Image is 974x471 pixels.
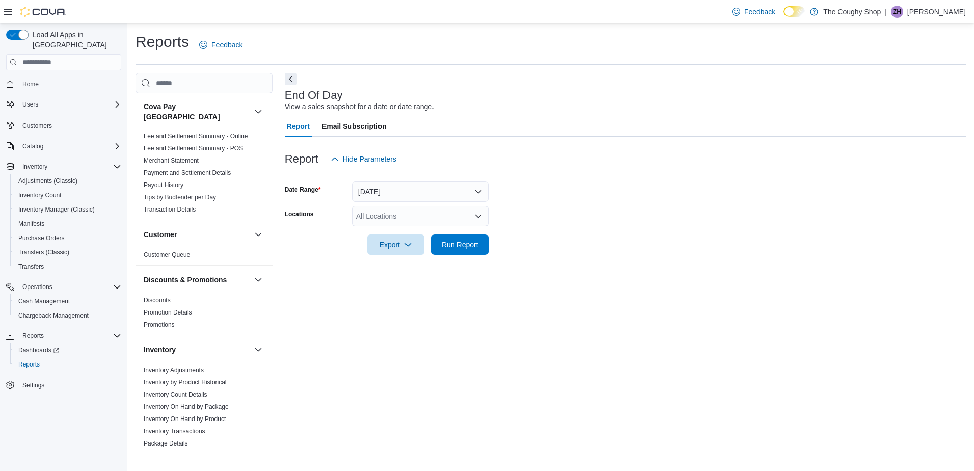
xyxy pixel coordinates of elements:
[252,228,264,241] button: Customer
[14,218,121,230] span: Manifests
[10,245,125,259] button: Transfers (Classic)
[18,161,51,173] button: Inventory
[14,260,48,273] a: Transfers
[144,428,205,435] a: Inventory Transactions
[18,379,121,391] span: Settings
[211,40,242,50] span: Feedback
[18,311,89,320] span: Chargeback Management
[144,345,176,355] h3: Inventory
[322,116,387,137] span: Email Subscription
[10,188,125,202] button: Inventory Count
[18,281,121,293] span: Operations
[744,7,775,17] span: Feedback
[2,160,125,174] button: Inventory
[18,379,48,391] a: Settings
[14,175,82,187] a: Adjustments (Classic)
[144,403,229,410] a: Inventory On Hand by Package
[18,281,57,293] button: Operations
[367,234,424,255] button: Export
[14,218,48,230] a: Manifests
[10,217,125,231] button: Manifests
[144,206,196,213] a: Transaction Details
[6,72,121,419] nav: Complex example
[18,140,121,152] span: Catalog
[18,119,121,132] span: Customers
[893,6,901,18] span: ZH
[285,101,434,112] div: View a sales snapshot for a date or date range.
[144,144,243,152] span: Fee and Settlement Summary - POS
[144,251,190,258] a: Customer Queue
[136,249,273,265] div: Customer
[144,366,204,374] span: Inventory Adjustments
[144,101,250,122] h3: Cova Pay [GEOGRAPHIC_DATA]
[144,308,192,317] span: Promotion Details
[144,275,227,285] h3: Discounts & Promotions
[252,106,264,118] button: Cova Pay [GEOGRAPHIC_DATA]
[144,321,175,329] span: Promotions
[14,358,44,371] a: Reports
[144,157,199,164] a: Merchant Statement
[18,360,40,369] span: Reports
[10,343,125,357] a: Dashboards
[14,189,121,201] span: Inventory Count
[18,191,62,199] span: Inventory Count
[10,231,125,245] button: Purchase Orders
[285,73,297,85] button: Next
[14,295,74,307] a: Cash Management
[144,181,183,189] a: Payout History
[285,153,318,165] h3: Report
[14,203,99,216] a: Inventory Manager (Classic)
[18,330,48,342] button: Reports
[14,232,121,244] span: Purchase Orders
[144,390,207,399] span: Inventory Count Details
[144,345,250,355] button: Inventory
[907,6,966,18] p: [PERSON_NAME]
[144,439,188,448] span: Package Details
[22,122,52,130] span: Customers
[18,248,69,256] span: Transfers (Classic)
[14,246,121,258] span: Transfers (Classic)
[14,358,121,371] span: Reports
[144,378,227,386] span: Inventory by Product Historical
[18,297,70,305] span: Cash Management
[14,189,66,201] a: Inventory Count
[728,2,779,22] a: Feedback
[144,229,177,240] h3: Customer
[2,280,125,294] button: Operations
[20,7,66,17] img: Cova
[144,427,205,435] span: Inventory Transactions
[144,367,204,374] a: Inventory Adjustments
[18,177,77,185] span: Adjustments (Classic)
[144,229,250,240] button: Customer
[18,220,44,228] span: Manifests
[14,309,93,322] a: Chargeback Management
[2,329,125,343] button: Reports
[144,379,227,386] a: Inventory by Product Historical
[474,212,482,220] button: Open list of options
[144,145,243,152] a: Fee and Settlement Summary - POS
[144,309,192,316] a: Promotion Details
[10,174,125,188] button: Adjustments (Classic)
[22,332,44,340] span: Reports
[18,78,43,90] a: Home
[144,193,216,201] span: Tips by Budtender per Day
[18,98,121,111] span: Users
[252,344,264,356] button: Inventory
[22,283,52,291] span: Operations
[285,89,343,101] h3: End Of Day
[823,6,881,18] p: The Coughy Shop
[2,139,125,153] button: Catalog
[144,403,229,411] span: Inventory On Hand by Package
[431,234,489,255] button: Run Report
[136,294,273,335] div: Discounts & Promotions
[144,169,231,177] span: Payment and Settlement Details
[14,246,73,258] a: Transfers (Classic)
[10,308,125,323] button: Chargeback Management
[144,297,171,304] a: Discounts
[373,234,418,255] span: Export
[22,100,38,109] span: Users
[29,30,121,50] span: Load All Apps in [GEOGRAPHIC_DATA]
[14,344,121,356] span: Dashboards
[144,275,250,285] button: Discounts & Promotions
